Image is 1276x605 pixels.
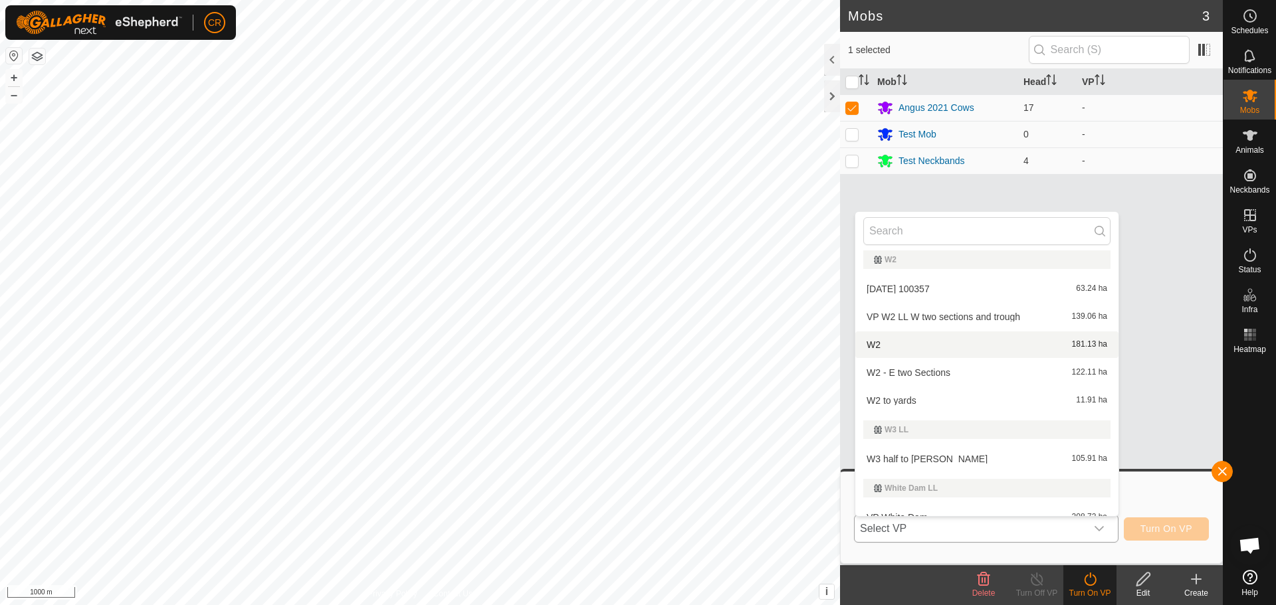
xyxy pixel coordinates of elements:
span: CR [208,16,221,30]
div: dropdown trigger [1086,515,1113,542]
span: Select VP [855,515,1086,542]
span: 63.24 ha [1076,284,1107,294]
li: VP White Dam [855,504,1118,531]
span: W3 half to [PERSON_NAME] [867,454,988,464]
span: 17 [1023,102,1034,113]
input: Search [863,217,1111,245]
div: Test Mob [899,128,936,141]
th: VP [1077,69,1223,95]
span: 3 [1202,6,1210,26]
div: Turn Off VP [1010,587,1063,599]
span: VP White Dam [867,513,928,522]
input: Search (S) [1029,36,1190,64]
span: 208.72 ha [1072,513,1107,522]
li: W2 - E two Sections [855,359,1118,386]
span: Help [1241,588,1258,596]
a: Help [1223,564,1276,602]
span: 0 [1023,129,1029,139]
span: W2 - E two Sections [867,368,950,377]
a: Privacy Policy [368,588,417,600]
div: Test Neckbands [899,154,965,168]
div: Turn On VP [1063,587,1116,599]
span: W2 [867,340,881,349]
span: Neckbands [1229,186,1269,194]
div: Create [1170,587,1223,599]
span: Turn On VP [1140,523,1192,534]
span: VPs [1242,226,1257,234]
td: - [1077,121,1223,147]
th: Mob [872,69,1018,95]
span: 122.11 ha [1072,368,1107,377]
span: i [825,586,828,597]
div: Open chat [1230,525,1270,565]
span: Infra [1241,305,1257,313]
span: [DATE] 100357 [867,284,930,294]
span: Delete [972,588,996,598]
div: Edit [1116,587,1170,599]
span: W2 to yards [867,396,916,405]
button: Reset Map [6,48,22,64]
li: W2 [855,331,1118,358]
span: 139.06 ha [1072,312,1107,321]
button: Map Layers [29,48,45,64]
img: Gallagher Logo [16,11,182,35]
h2: Mobs [848,8,1202,24]
div: White Dam LL [874,484,1100,492]
span: VP W2 LL W two sections and trough [867,312,1020,321]
p-sorticon: Activate to sort [859,76,869,87]
span: Status [1238,266,1261,274]
p-sorticon: Activate to sort [1095,76,1105,87]
td: - [1077,94,1223,121]
span: 11.91 ha [1076,396,1107,405]
span: Mobs [1240,106,1259,114]
th: Head [1018,69,1077,95]
div: W3 LL [874,426,1100,434]
span: 4 [1023,155,1029,166]
span: Notifications [1228,66,1271,74]
p-sorticon: Activate to sort [897,76,907,87]
button: + [6,70,22,86]
button: Turn On VP [1124,517,1209,541]
span: Schedules [1231,27,1268,35]
li: 2025-02-01 100357 [855,276,1118,302]
a: Contact Us [433,588,473,600]
span: 1 selected [848,43,1029,57]
button: i [819,584,834,599]
div: W2 [874,256,1100,264]
span: 105.91 ha [1072,454,1107,464]
span: Heatmap [1233,345,1266,353]
td: - [1077,147,1223,174]
button: – [6,87,22,103]
li: W3 half to Slater [855,446,1118,472]
span: Animals [1235,146,1264,154]
li: VP W2 LL W two sections and trough [855,303,1118,330]
p-sorticon: Activate to sort [1046,76,1057,87]
span: 181.13 ha [1072,340,1107,349]
div: Angus 2021 Cows [899,101,974,115]
li: W2 to yards [855,387,1118,414]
